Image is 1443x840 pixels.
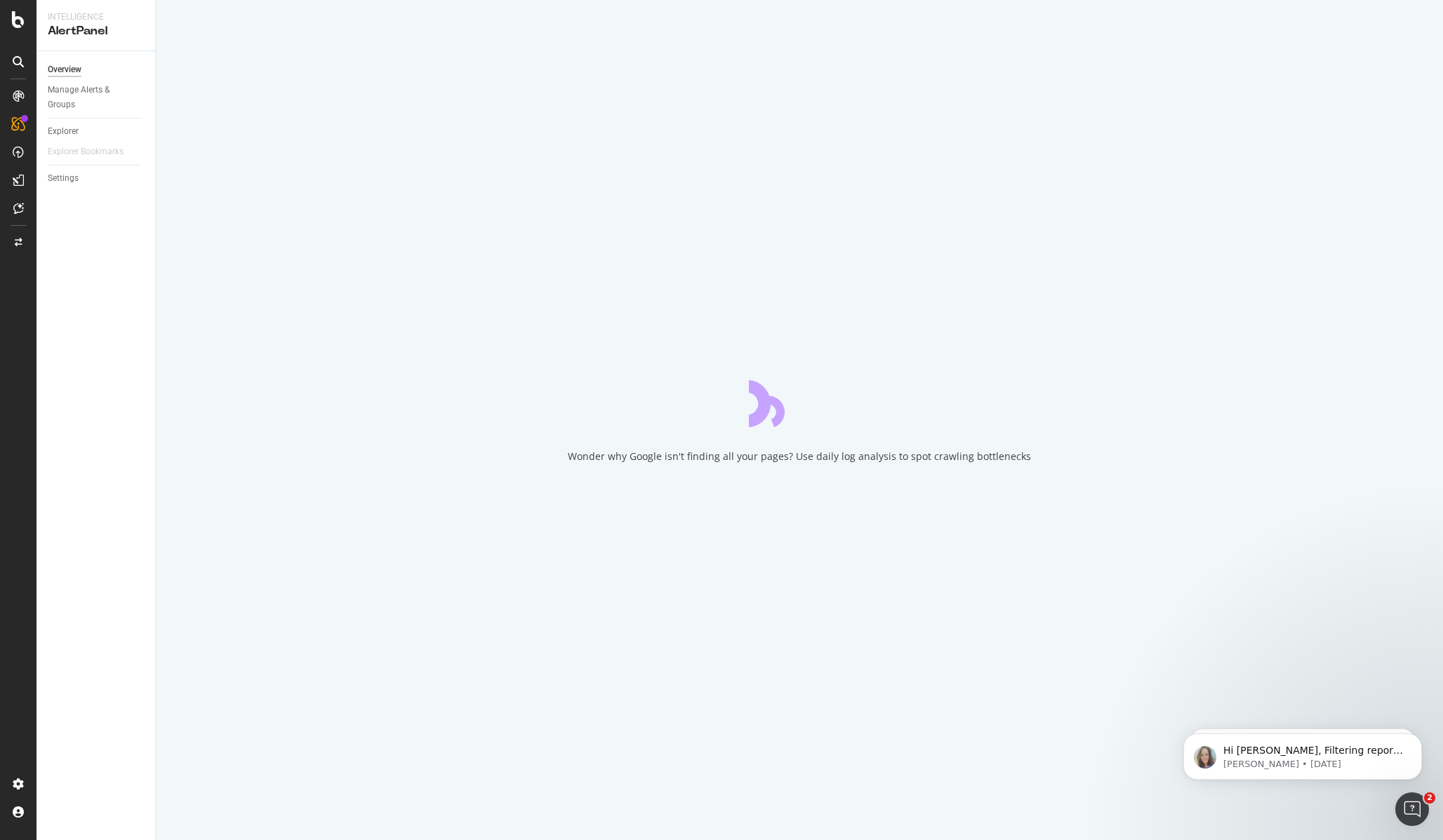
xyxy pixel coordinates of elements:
[48,124,79,139] div: Explorer
[749,377,850,427] div: animation
[568,449,1031,463] div: Wonder why Google isn't finding all your pages? Use daily log analysis to spot crawling bottlenecks
[48,144,138,159] a: Explorer Bookmarks
[48,124,145,139] a: Explorer
[48,83,145,112] a: Manage Alerts & Groups
[1395,792,1429,826] iframe: Intercom live chat
[1162,704,1443,802] iframe: Intercom notifications message
[48,171,79,186] div: Settings
[48,62,81,77] div: Overview
[48,83,132,112] div: Manage Alerts & Groups
[48,11,144,23] div: Intelligence
[48,62,145,77] a: Overview
[48,171,145,186] a: Settings
[48,144,124,159] div: Explorer Bookmarks
[1424,792,1435,804] span: 2
[48,23,144,39] div: AlertPanel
